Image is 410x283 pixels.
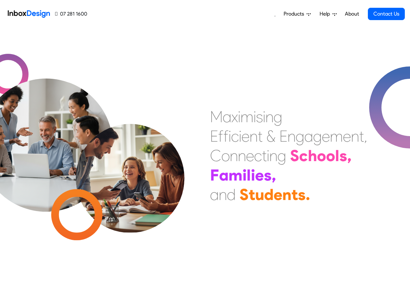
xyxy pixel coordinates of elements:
div: c [254,146,262,165]
span: Products [284,10,307,18]
div: n [250,126,258,146]
div: t [291,185,298,204]
div: i [251,165,255,185]
a: Contact Us [368,8,405,20]
div: C [210,146,221,165]
div: i [242,165,247,185]
div: x [231,107,238,126]
div: n [238,146,246,165]
div: , [347,146,352,165]
div: s [264,165,272,185]
div: l [335,146,339,165]
div: e [241,126,250,146]
div: n [219,185,227,204]
div: o [221,146,230,165]
div: s [298,185,306,204]
div: u [255,185,264,204]
div: m [240,107,253,126]
div: n [282,185,291,204]
div: & [266,126,275,146]
div: S [240,185,249,204]
div: n [287,126,296,146]
a: 07 281 1600 [55,10,87,18]
div: a [304,126,313,146]
div: t [359,126,364,146]
a: Help [317,7,339,20]
div: t [258,126,263,146]
div: Maximising Efficient & Engagement, Connecting Schools, Families, and Students. [210,107,367,204]
div: f [218,126,223,146]
div: m [228,165,242,185]
div: M [210,107,223,126]
div: s [339,146,347,165]
div: i [253,107,256,126]
div: d [227,185,236,204]
div: . [306,185,310,204]
div: e [322,126,330,146]
div: t [249,185,255,204]
div: i [239,126,241,146]
div: n [265,107,274,126]
div: l [247,165,251,185]
div: S [290,146,299,165]
div: , [364,126,367,146]
div: e [246,146,254,165]
div: i [263,107,265,126]
div: c [231,126,239,146]
div: o [326,146,335,165]
div: a [210,185,219,204]
div: t [262,146,267,165]
div: i [228,126,231,146]
div: e [343,126,351,146]
div: c [299,146,308,165]
img: parents_with_child.png [62,97,198,233]
div: E [210,126,218,146]
div: o [317,146,326,165]
div: e [255,165,264,185]
div: h [308,146,317,165]
div: i [267,146,269,165]
div: d [264,185,274,204]
div: i [238,107,240,126]
div: f [223,126,228,146]
div: g [274,107,282,126]
div: m [330,126,343,146]
a: About [343,7,361,20]
div: g [277,146,286,165]
div: s [256,107,263,126]
div: E [279,126,287,146]
div: , [272,165,276,185]
div: g [313,126,322,146]
div: a [223,107,231,126]
div: F [210,165,219,185]
div: e [274,185,282,204]
div: g [296,126,304,146]
div: n [351,126,359,146]
div: n [269,146,277,165]
div: n [230,146,238,165]
div: a [219,165,228,185]
span: Help [320,10,333,18]
a: Products [281,7,313,20]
